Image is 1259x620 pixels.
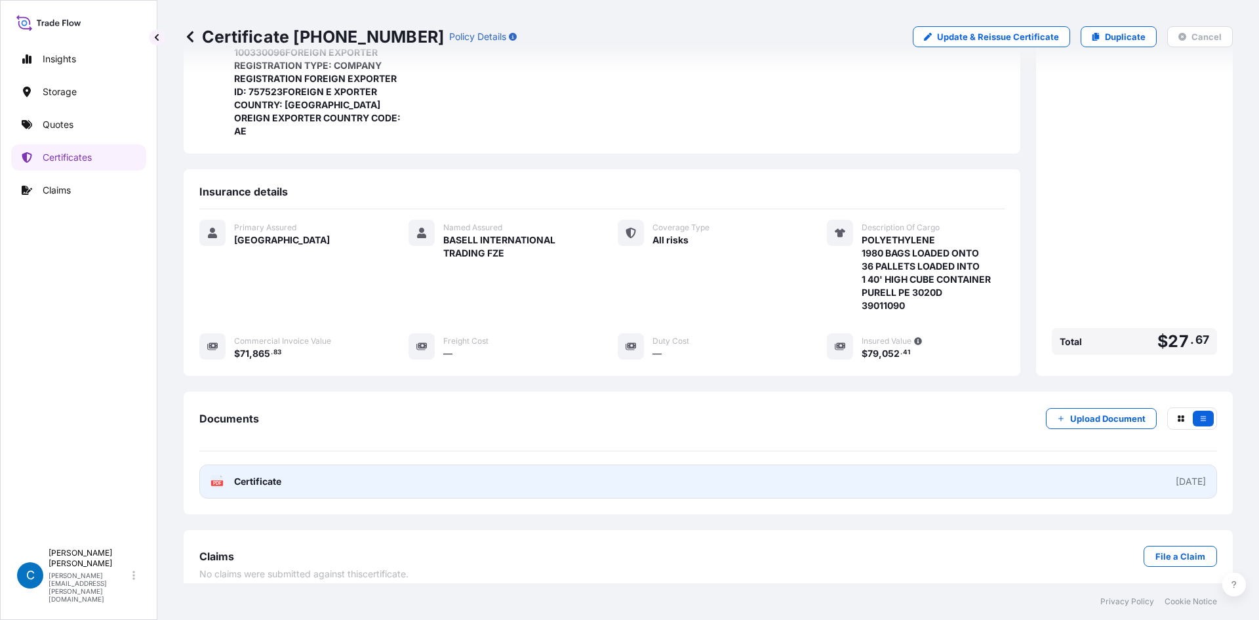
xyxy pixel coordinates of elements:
span: , [249,349,252,358]
span: Commercial Invoice Value [234,336,331,346]
span: $ [1157,333,1168,350]
span: [GEOGRAPHIC_DATA] [234,234,330,247]
span: C [26,569,35,582]
span: . [271,350,273,355]
a: Update & Reissue Certificate [913,26,1070,47]
a: Insights [11,46,146,72]
span: Documents [199,412,259,425]
span: 79 [868,349,879,358]
span: Description Of Cargo [862,222,940,233]
p: Certificates [43,151,92,164]
span: — [443,347,452,360]
p: Upload Document [1070,412,1146,425]
span: Insured Value [862,336,911,346]
button: Upload Document [1046,408,1157,429]
span: BASELL INTERNATIONAL TRADING FZE [443,234,586,260]
span: 71 [240,349,249,358]
span: , [879,349,882,358]
a: Certificates [11,144,146,171]
span: 41 [903,350,910,355]
span: Certificate [234,475,281,488]
span: Insurance details [199,185,288,198]
a: Claims [11,177,146,203]
text: PDF [213,481,222,486]
p: Update & Reissue Certificate [937,30,1059,43]
button: Cancel [1167,26,1233,47]
span: 83 [273,350,281,355]
p: Storage [43,85,77,98]
p: Cancel [1191,30,1222,43]
span: . [900,350,902,355]
a: Privacy Policy [1100,596,1154,607]
span: Duty Cost [652,336,689,346]
span: 865 [252,349,270,358]
span: 67 [1195,336,1209,344]
span: — [652,347,662,360]
div: [DATE] [1176,475,1206,488]
a: Storage [11,79,146,105]
span: POLYETHYLENE 1980 BAGS LOADED ONTO 36 PALLETS LOADED INTO 1 40' HIGH CUBE CONTAINER PURELL PE 302... [862,234,991,312]
p: Claims [43,184,71,197]
a: Cookie Notice [1165,596,1217,607]
span: $ [234,349,240,358]
a: PDFCertificate[DATE] [199,465,1217,499]
p: [PERSON_NAME][EMAIL_ADDRESS][PERSON_NAME][DOMAIN_NAME] [49,571,130,603]
span: Coverage Type [652,222,709,233]
span: $ [862,349,868,358]
span: Freight Cost [443,336,489,346]
p: Certificate [PHONE_NUMBER] [184,26,444,47]
a: File a Claim [1144,546,1217,567]
span: Named Assured [443,222,502,233]
span: Primary Assured [234,222,296,233]
span: Total [1060,335,1082,348]
p: File a Claim [1155,550,1205,563]
p: [PERSON_NAME] [PERSON_NAME] [49,548,130,569]
span: 27 [1168,333,1188,350]
span: No claims were submitted against this certificate . [199,568,409,581]
p: Insights [43,52,76,66]
p: Duplicate [1105,30,1146,43]
a: Quotes [11,112,146,138]
p: Quotes [43,118,73,131]
span: Claims [199,550,234,563]
span: . [1190,336,1194,344]
p: Policy Details [449,30,506,43]
a: Duplicate [1081,26,1157,47]
span: 052 [882,349,900,358]
span: All risks [652,234,689,247]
